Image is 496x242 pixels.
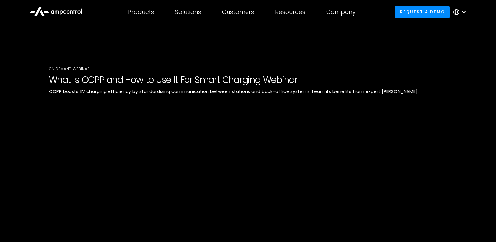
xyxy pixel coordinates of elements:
[275,9,305,16] div: Resources
[49,74,447,86] h1: What Is OCPP and How to Use It For Smart Charging Webinar
[222,9,254,16] div: Customers
[128,9,154,16] div: Products
[49,66,447,72] div: On Demand WEbinar
[326,9,356,16] div: Company
[49,88,447,95] p: OCPP boosts EV charging efficiency by standardizing communication between stations and back-offic...
[395,6,450,18] a: Request a demo
[175,9,201,16] div: Solutions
